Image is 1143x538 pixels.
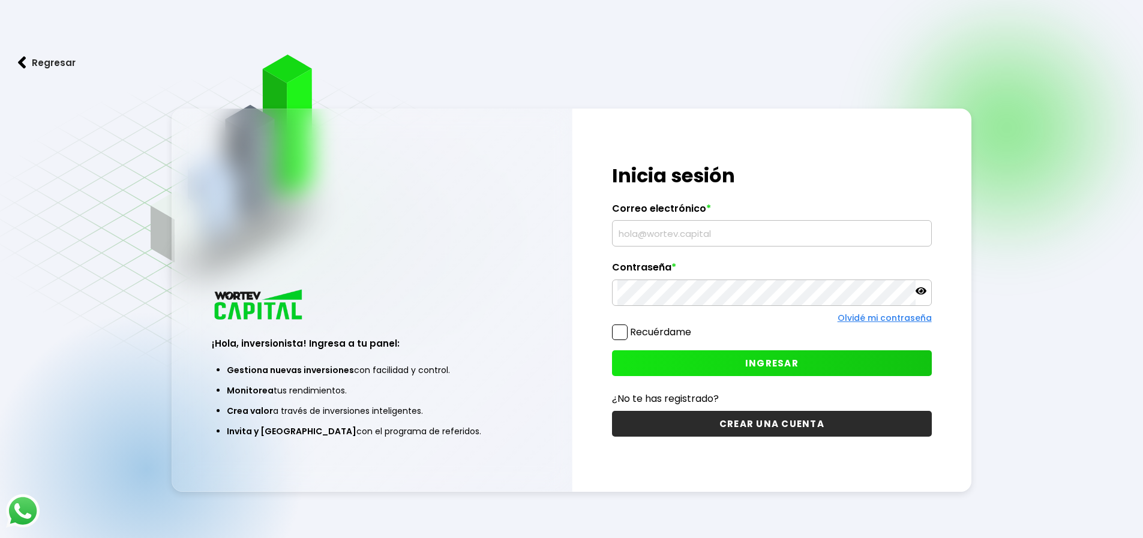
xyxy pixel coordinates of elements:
button: CREAR UNA CUENTA [612,411,932,437]
a: ¿No te has registrado?CREAR UNA CUENTA [612,391,932,437]
h1: Inicia sesión [612,161,932,190]
label: Correo electrónico [612,203,932,221]
span: Invita y [GEOGRAPHIC_DATA] [227,425,356,437]
li: con facilidad y control. [227,360,517,380]
img: logos_whatsapp-icon.242b2217.svg [6,494,40,528]
span: INGRESAR [745,357,799,369]
input: hola@wortev.capital [617,221,926,246]
img: logo_wortev_capital [212,288,307,323]
span: Crea valor [227,405,273,417]
a: Olvidé mi contraseña [838,312,932,324]
li: con el programa de referidos. [227,421,517,441]
img: flecha izquierda [18,56,26,69]
span: Monitorea [227,384,274,396]
button: INGRESAR [612,350,932,376]
label: Recuérdame [630,325,691,339]
label: Contraseña [612,262,932,279]
h3: ¡Hola, inversionista! Ingresa a tu panel: [212,336,532,350]
p: ¿No te has registrado? [612,391,932,406]
span: Gestiona nuevas inversiones [227,364,354,376]
li: a través de inversiones inteligentes. [227,401,517,421]
li: tus rendimientos. [227,380,517,401]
